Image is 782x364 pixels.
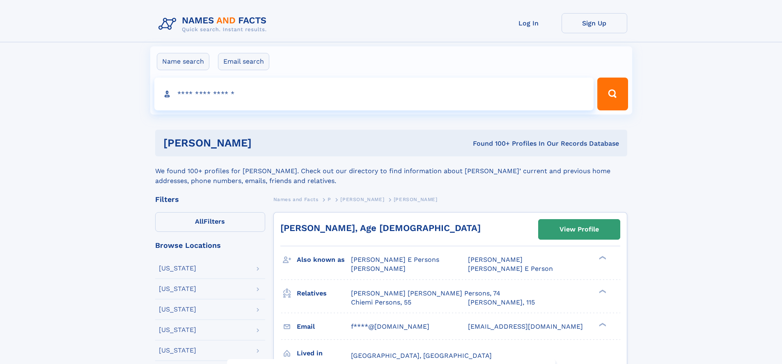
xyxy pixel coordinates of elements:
[597,322,607,327] div: ❯
[394,197,438,202] span: [PERSON_NAME]
[163,138,362,148] h1: [PERSON_NAME]
[159,306,196,313] div: [US_STATE]
[159,327,196,333] div: [US_STATE]
[280,223,481,233] a: [PERSON_NAME], Age [DEMOGRAPHIC_DATA]
[362,139,619,148] div: Found 100+ Profiles In Our Records Database
[340,194,384,204] a: [PERSON_NAME]
[195,217,204,225] span: All
[154,78,594,110] input: search input
[351,265,406,272] span: [PERSON_NAME]
[351,298,411,307] a: Chiemi Persons, 55
[351,352,492,359] span: [GEOGRAPHIC_DATA], [GEOGRAPHIC_DATA]
[155,196,265,203] div: Filters
[218,53,269,70] label: Email search
[297,346,351,360] h3: Lived in
[328,194,331,204] a: P
[159,347,196,354] div: [US_STATE]
[468,298,535,307] a: [PERSON_NAME], 115
[597,288,607,294] div: ❯
[597,255,607,261] div: ❯
[562,13,627,33] a: Sign Up
[597,78,628,110] button: Search Button
[155,242,265,249] div: Browse Locations
[496,13,562,33] a: Log In
[157,53,209,70] label: Name search
[297,320,351,334] h3: Email
[155,156,627,186] div: We found 100+ profiles for [PERSON_NAME]. Check out our directory to find information about [PERS...
[273,194,319,204] a: Names and Facts
[159,286,196,292] div: [US_STATE]
[328,197,331,202] span: P
[468,323,583,330] span: [EMAIL_ADDRESS][DOMAIN_NAME]
[159,265,196,272] div: [US_STATE]
[539,220,620,239] a: View Profile
[340,197,384,202] span: [PERSON_NAME]
[297,286,351,300] h3: Relatives
[468,265,553,272] span: [PERSON_NAME] E Person
[560,220,599,239] div: View Profile
[351,256,439,263] span: [PERSON_NAME] E Persons
[351,289,500,298] a: [PERSON_NAME] [PERSON_NAME] Persons, 74
[468,256,523,263] span: [PERSON_NAME]
[155,13,273,35] img: Logo Names and Facts
[155,212,265,232] label: Filters
[297,253,351,267] h3: Also known as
